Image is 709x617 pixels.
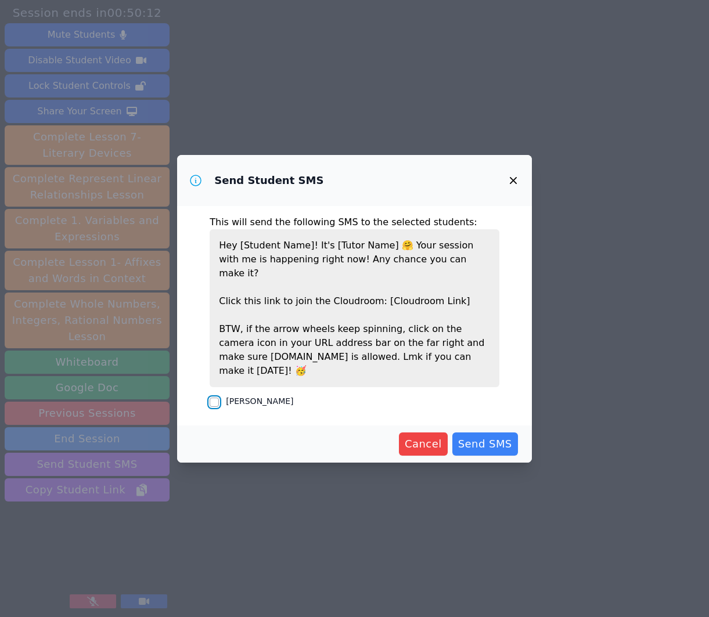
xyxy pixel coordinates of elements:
button: Send SMS [452,432,518,456]
p: This will send the following SMS to the selected students: [210,215,499,229]
span: Send SMS [458,436,512,452]
button: Cancel [399,432,448,456]
h3: Send Student SMS [214,174,323,187]
span: Cancel [405,436,442,452]
p: Hey [Student Name]! It's [Tutor Name] Your session with me is happening right now! Any chance you... [210,229,499,387]
span: congratulations [295,365,307,376]
label: [PERSON_NAME] [226,396,293,406]
span: happy [402,240,413,251]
